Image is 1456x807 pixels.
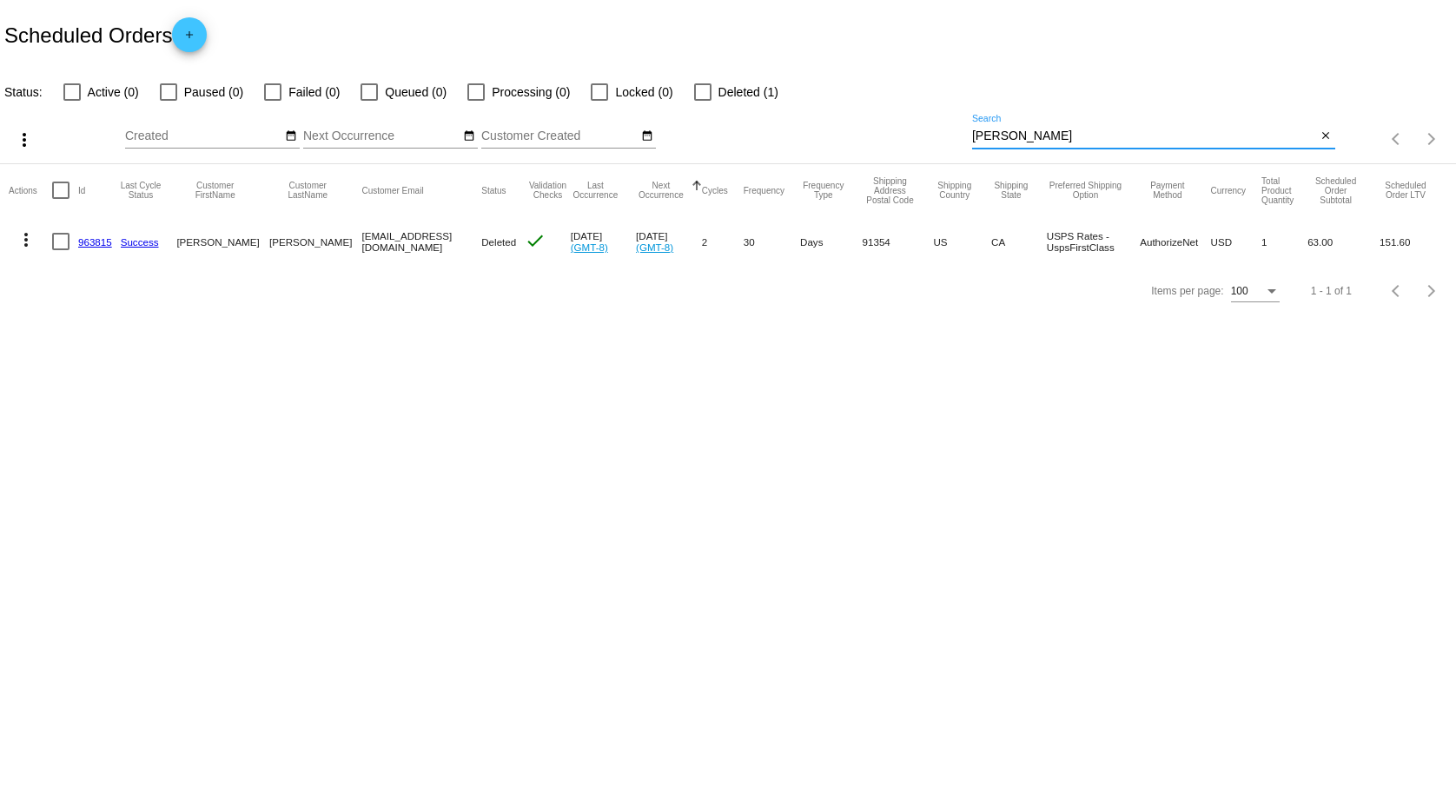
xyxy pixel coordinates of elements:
[121,181,162,200] button: Change sorting for LastProcessingCycleId
[933,181,976,200] button: Change sorting for ShippingCountry
[1047,216,1140,267] mat-cell: USPS Rates - UspsFirstClass
[88,82,139,103] span: Active (0)
[1380,122,1414,156] button: Previous page
[1317,128,1335,146] button: Clear
[288,82,340,103] span: Failed (0)
[4,17,207,52] h2: Scheduled Orders
[1231,286,1280,298] mat-select: Items per page:
[1380,216,1447,267] mat-cell: 151.60
[1380,181,1432,200] button: Change sorting for LifetimeValue
[303,129,460,143] input: Next Occurrence
[525,164,571,216] mat-header-cell: Validation Checks
[78,185,85,195] button: Change sorting for Id
[16,229,36,250] mat-icon: more_vert
[636,181,686,200] button: Change sorting for NextOccurrenceUtc
[972,129,1317,143] input: Search
[481,236,516,248] span: Deleted
[1151,285,1223,297] div: Items per page:
[125,129,281,143] input: Created
[78,236,112,248] a: 963815
[800,181,847,200] button: Change sorting for FrequencyType
[615,82,672,103] span: Locked (0)
[525,230,546,251] mat-icon: check
[179,29,200,50] mat-icon: add
[121,236,159,248] a: Success
[14,129,35,150] mat-icon: more_vert
[991,181,1031,200] button: Change sorting for ShippingState
[1140,216,1210,267] mat-cell: AuthorizeNet
[1261,164,1307,216] mat-header-cell: Total Product Quantity
[361,216,481,267] mat-cell: [EMAIL_ADDRESS][DOMAIN_NAME]
[1380,274,1414,308] button: Previous page
[1320,129,1332,143] mat-icon: close
[1047,181,1124,200] button: Change sorting for PreferredShippingOption
[1261,216,1307,267] mat-cell: 1
[571,181,620,200] button: Change sorting for LastOccurrenceUtc
[702,216,744,267] mat-cell: 2
[641,129,653,143] mat-icon: date_range
[571,241,608,253] a: (GMT-8)
[1311,285,1352,297] div: 1 - 1 of 1
[361,185,423,195] button: Change sorting for CustomerEmail
[863,216,934,267] mat-cell: 91354
[176,216,269,267] mat-cell: [PERSON_NAME]
[1140,181,1195,200] button: Change sorting for PaymentMethod.Type
[1231,285,1248,297] span: 100
[481,185,506,195] button: Change sorting for Status
[176,181,254,200] button: Change sorting for CustomerFirstName
[800,216,863,267] mat-cell: Days
[863,176,918,205] button: Change sorting for ShippingPostcode
[184,82,243,103] span: Paused (0)
[933,216,991,267] mat-cell: US
[269,181,346,200] button: Change sorting for CustomerLastName
[492,82,570,103] span: Processing (0)
[1414,274,1449,308] button: Next page
[463,129,475,143] mat-icon: date_range
[1307,216,1380,267] mat-cell: 63.00
[481,129,638,143] input: Customer Created
[744,185,784,195] button: Change sorting for Frequency
[702,185,728,195] button: Change sorting for Cycles
[718,82,778,103] span: Deleted (1)
[9,164,52,216] mat-header-cell: Actions
[744,216,800,267] mat-cell: 30
[269,216,361,267] mat-cell: [PERSON_NAME]
[1211,185,1247,195] button: Change sorting for CurrencyIso
[1414,122,1449,156] button: Next page
[636,216,702,267] mat-cell: [DATE]
[571,216,636,267] mat-cell: [DATE]
[1211,216,1262,267] mat-cell: USD
[4,85,43,99] span: Status:
[991,216,1047,267] mat-cell: CA
[1307,176,1364,205] button: Change sorting for Subtotal
[285,129,297,143] mat-icon: date_range
[636,241,673,253] a: (GMT-8)
[385,82,447,103] span: Queued (0)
